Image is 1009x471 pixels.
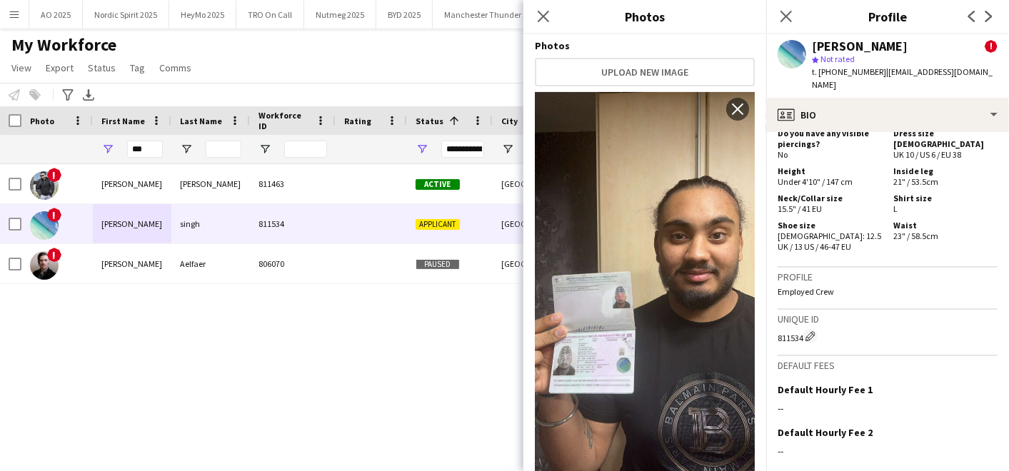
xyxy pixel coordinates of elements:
span: Under 4'10" / 147 cm [778,176,853,187]
a: Export [40,59,79,77]
span: Export [46,61,74,74]
span: Status [416,116,443,126]
span: ! [47,168,61,182]
div: 811534 [778,329,998,343]
span: [DEMOGRAPHIC_DATA]: 12.5 UK / 13 US / 46-47 EU [778,231,881,252]
h3: Profile [766,7,1009,26]
div: 811534 [250,204,336,243]
h5: Inside leg [893,166,998,176]
button: Nutmeg 2025 [304,1,376,29]
input: First Name Filter Input [127,141,163,158]
span: First Name [101,116,145,126]
h3: Unique ID [778,313,998,325]
input: Last Name Filter Input [206,141,241,158]
span: 21" / 53.5cm [893,176,938,187]
div: singh [171,204,250,243]
img: Jay m singh [30,211,59,240]
span: | [EMAIL_ADDRESS][DOMAIN_NAME] [812,66,993,90]
h5: Shoe size [778,220,882,231]
h5: Dress size [DEMOGRAPHIC_DATA] [893,128,998,149]
span: Tag [130,61,145,74]
div: [PERSON_NAME] [93,204,171,243]
h3: Default Hourly Fee 1 [778,383,873,396]
span: L [893,203,898,214]
p: Employed Crew [778,286,998,297]
div: [GEOGRAPHIC_DATA] [493,164,578,203]
button: Upload new image [535,58,755,86]
span: Workforce ID [258,110,310,131]
span: ! [47,248,61,262]
a: Tag [124,59,151,77]
button: Open Filter Menu [258,143,271,156]
span: City [501,116,518,126]
h3: Photos [523,7,766,26]
span: Rating [344,116,371,126]
div: Aelfaer [171,244,250,283]
span: ! [985,40,998,53]
button: Open Filter Menu [101,143,114,156]
span: Photo [30,116,54,126]
a: View [6,59,37,77]
span: Paused [416,259,460,270]
button: Open Filter Menu [501,143,514,156]
a: Status [82,59,121,77]
h4: Photos [535,39,755,52]
h3: Profile [778,270,998,283]
div: [GEOGRAPHIC_DATA] [493,244,578,283]
span: Last Name [180,116,222,126]
app-action-btn: Advanced filters [59,86,76,103]
div: 806070 [250,244,336,283]
span: Comms [159,61,191,74]
h5: Neck/Collar size [778,193,882,203]
button: TRO On Call [236,1,304,29]
img: Jay Desai [30,171,59,200]
input: Workforce ID Filter Input [284,141,327,158]
h5: Do you have any visible piercings? [778,128,882,149]
button: Open Filter Menu [180,143,193,156]
span: My Workforce [11,34,116,56]
div: [PERSON_NAME] [93,164,171,203]
span: No [778,149,788,160]
button: BYD 2025 [376,1,433,29]
button: Manchester Thunder 2025 [433,1,552,29]
h3: Default fees [778,359,998,372]
div: 811463 [250,164,336,203]
button: Open Filter Menu [416,143,428,156]
img: Jay Aelfaer [30,251,59,280]
button: AO 2025 [29,1,83,29]
h5: Waist [893,220,998,231]
div: [PERSON_NAME] [812,40,908,53]
span: Applicant [416,219,460,230]
span: Not rated [820,54,855,64]
h5: Shirt size [893,193,998,203]
span: Status [88,61,116,74]
h3: Default Hourly Fee 2 [778,426,873,439]
h5: Height [778,166,882,176]
span: 23" / 58.5cm [893,231,938,241]
div: [GEOGRAPHIC_DATA] [493,204,578,243]
span: View [11,61,31,74]
app-action-btn: Export XLSX [80,86,97,103]
a: Comms [154,59,197,77]
div: -- [778,402,998,415]
div: Bio [766,98,1009,132]
span: UK 10 / US 6 / EU 38 [893,149,961,160]
span: Active [416,179,460,190]
div: [PERSON_NAME] [171,164,250,203]
span: ! [47,208,61,222]
div: -- [778,445,998,457]
button: HeyMo 2025 [169,1,236,29]
div: [PERSON_NAME] [93,244,171,283]
span: t. [PHONE_NUMBER] [812,66,886,77]
button: Nordic Spirit 2025 [83,1,169,29]
span: 15.5" / 41 EU [778,203,822,214]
